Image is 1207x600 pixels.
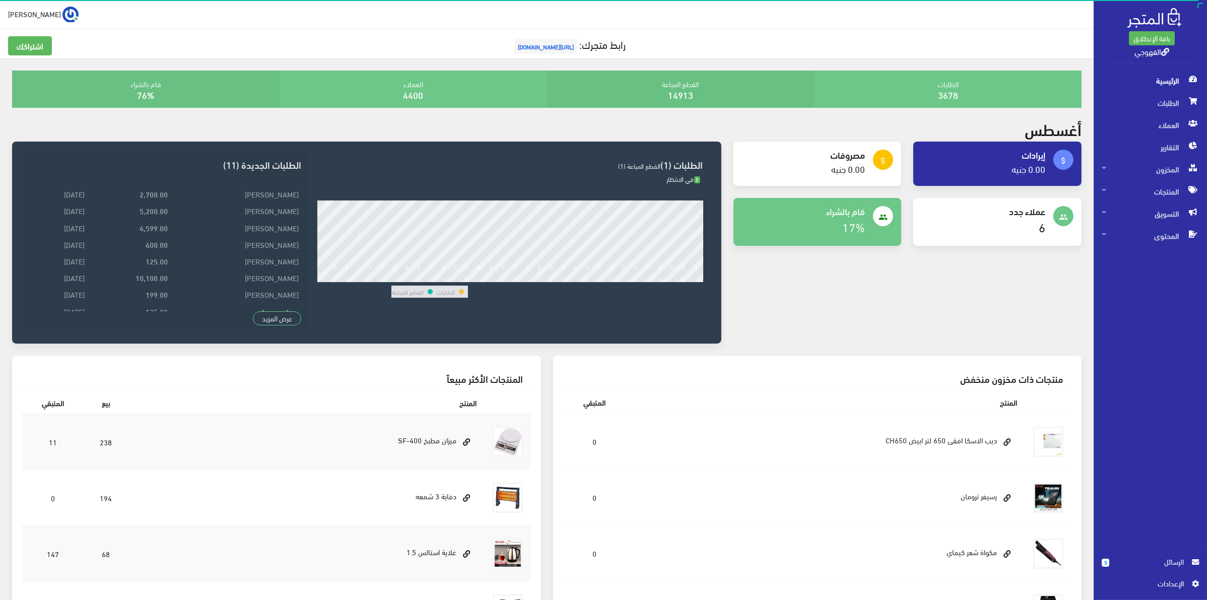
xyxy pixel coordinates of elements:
[128,470,485,525] td: دفاية 3 شمعه
[1129,31,1175,45] a: باقة الإنطلاق
[1059,156,1068,165] i: attach_money
[170,219,301,236] td: [PERSON_NAME]
[1102,136,1199,158] span: التقارير
[22,391,84,414] th: المتبقي
[62,7,79,23] img: ...
[22,470,84,525] td: 0
[626,414,1025,470] td: ديب الاسكا افقى 650 لتر ابيض CH650
[488,275,495,282] div: 14
[1102,225,1199,247] span: المحتوى
[170,236,301,252] td: [PERSON_NAME]
[694,176,701,184] span: 1
[128,525,485,581] td: غلاية استالس 1.5
[1102,559,1109,567] span: 5
[1094,136,1207,158] a: التقارير
[30,286,87,303] td: [DATE]
[170,286,301,303] td: [PERSON_NAME]
[146,255,168,266] strong: 125.00
[563,391,626,413] th: المتبقي
[842,216,865,237] a: 17%
[1012,160,1045,177] a: 0.00 جنيه
[1102,92,1199,114] span: الطلبات
[463,275,471,282] div: 12
[170,253,301,270] td: [PERSON_NAME]
[1094,92,1207,114] a: الطلبات
[493,427,523,457] img: myzan-dygytal-10-kylo.jpg
[1102,70,1199,92] span: الرئيسية
[30,219,87,236] td: [DATE]
[170,270,301,286] td: [PERSON_NAME]
[1094,225,1207,247] a: المحتوى
[84,525,129,581] td: 68
[1033,427,1063,457] img: dyb-alaska-afk-650-ltr-abyd-ch650.png
[742,206,865,216] h4: قام بالشراء
[879,213,888,222] i: people
[128,414,485,470] td: ميزان مطبخ SF-400
[436,286,455,298] td: الطلبات
[391,286,424,298] td: القطع المباعة
[30,303,87,319] td: [DATE]
[30,203,87,219] td: [DATE]
[170,203,301,219] td: [PERSON_NAME]
[146,306,168,317] strong: 125.00
[403,86,423,103] a: 4400
[140,205,168,216] strong: 5,200.00
[571,374,1064,383] h3: منتجات ذات مخزون منخفض
[30,160,301,169] h3: الطلبات الجديدة (11)
[1102,203,1199,225] span: التسويق
[1102,114,1199,136] span: العملاء
[345,275,349,282] div: 2
[563,470,626,525] td: 0
[560,275,567,282] div: 20
[1033,539,1063,569] img: mkoa-shaar-kymay.jpg
[879,156,888,165] i: attach_money
[22,525,84,581] td: 147
[170,303,301,319] td: Asmaa Amr
[30,270,87,286] td: [DATE]
[626,470,1025,525] td: رسيفر ترومان
[84,391,129,414] th: بيع
[146,239,168,250] strong: 600.00
[493,539,523,569] img: ghlay-astals-15.jpg
[656,275,663,282] div: 28
[128,391,485,414] th: المنتج
[8,6,79,22] a: ... [PERSON_NAME]
[1102,578,1199,594] a: اﻹعدادات
[831,160,865,177] a: 0.00 جنيه
[170,186,301,203] td: [PERSON_NAME]
[666,173,701,185] span: في الانتظار
[369,275,372,282] div: 4
[1102,556,1199,578] a: 5 الرسائل
[12,71,280,108] div: قام بالشراء
[8,36,52,55] a: اشتراكك
[1094,114,1207,136] a: العملاء
[1110,578,1183,589] span: اﻹعدادات
[137,86,154,103] a: 76%
[146,289,168,300] strong: 199.00
[30,374,523,383] h3: المنتجات الأكثر مبيعاً
[1033,483,1063,513] img: rsyfr-troman.jpg
[608,275,615,282] div: 24
[938,86,958,103] a: 3678
[563,525,626,581] td: 0
[584,275,591,282] div: 22
[814,71,1082,108] div: الطلبات
[140,188,168,199] strong: 2,700.00
[668,86,693,103] a: 14913
[547,71,815,108] div: القطع المباعة
[1039,216,1045,237] a: 6
[512,35,626,53] a: رابط متجرك:[URL][DOMAIN_NAME]
[742,150,865,160] h4: مصروفات
[440,275,447,282] div: 10
[280,71,547,108] div: العملاء
[84,414,129,470] td: 238
[1117,556,1184,567] span: الرسائل
[1059,213,1068,222] i: people
[921,150,1045,160] h4: إيرادات
[1025,120,1082,138] h2: أغسطس
[417,275,421,282] div: 8
[1134,44,1169,58] a: القهوجي
[8,8,61,20] span: [PERSON_NAME]
[140,222,168,233] strong: 4,599.00
[515,39,577,54] span: [URL][DOMAIN_NAME]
